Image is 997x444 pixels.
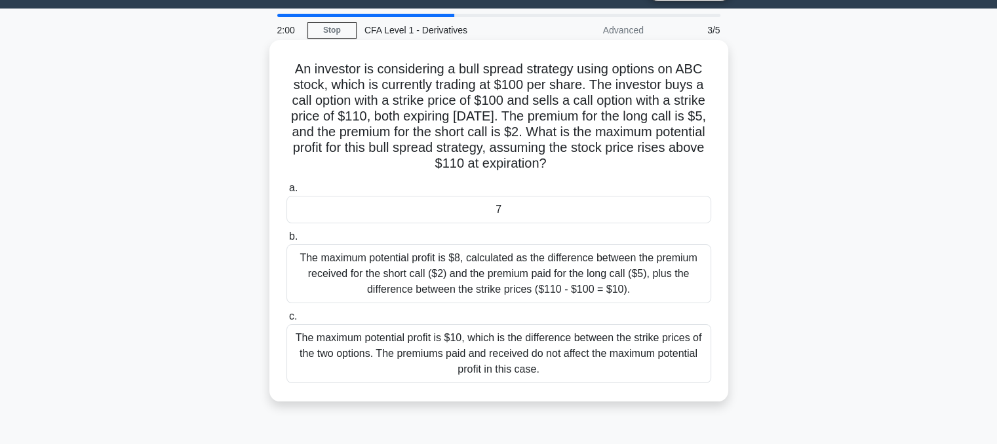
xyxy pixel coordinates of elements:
[286,324,711,383] div: The maximum potential profit is $10, which is the difference between the strike prices of the two...
[357,17,537,43] div: CFA Level 1 - Derivatives
[289,231,298,242] span: b.
[289,310,297,322] span: c.
[652,17,728,43] div: 3/5
[537,17,652,43] div: Advanced
[307,22,357,39] a: Stop
[285,61,713,172] h5: An investor is considering a bull spread strategy using options on ABC stock, which is currently ...
[269,17,307,43] div: 2:00
[286,196,711,223] div: 7
[289,182,298,193] span: a.
[286,244,711,303] div: The maximum potential profit is $8, calculated as the difference between the premium received for...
